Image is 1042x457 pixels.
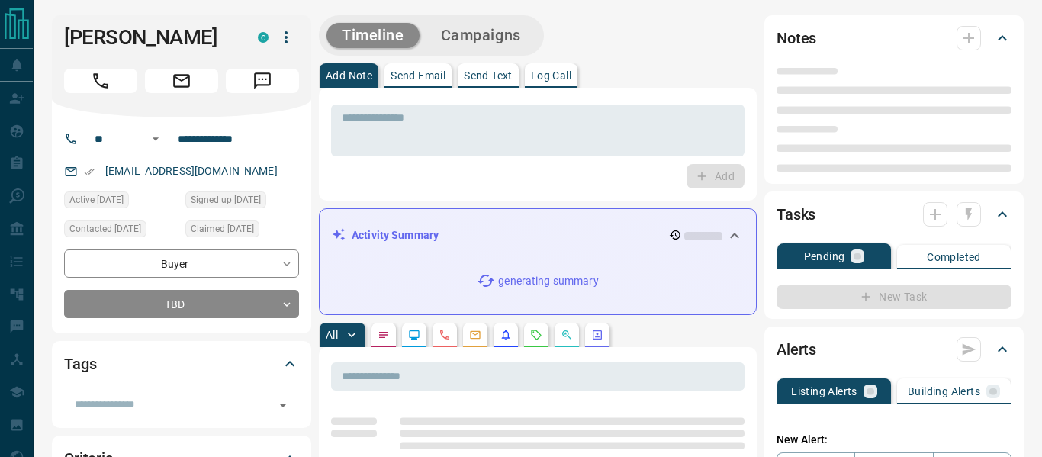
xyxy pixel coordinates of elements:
p: Add Note [326,70,372,81]
svg: Email Verified [84,166,95,177]
span: Contacted [DATE] [69,221,141,237]
svg: Emails [469,329,481,341]
p: Activity Summary [352,227,439,243]
svg: Agent Actions [591,329,603,341]
div: Fri Aug 15 2025 [64,191,178,213]
svg: Listing Alerts [500,329,512,341]
div: condos.ca [258,32,269,43]
button: Timeline [326,23,420,48]
div: Activity Summary [332,221,744,249]
button: Campaigns [426,23,536,48]
div: Alerts [777,331,1011,368]
p: All [326,330,338,340]
span: Message [226,69,299,93]
span: Call [64,69,137,93]
span: Active [DATE] [69,192,124,208]
svg: Notes [378,329,390,341]
p: Building Alerts [908,386,980,397]
h2: Tasks [777,202,815,227]
button: Open [272,394,294,416]
button: Open [146,130,165,148]
svg: Calls [439,329,451,341]
div: Tasks [777,196,1011,233]
p: Send Text [464,70,513,81]
span: Claimed [DATE] [191,221,254,237]
h1: [PERSON_NAME] [64,25,235,50]
p: Pending [804,251,845,262]
h2: Tags [64,352,96,376]
div: Tags [64,346,299,382]
p: Log Call [531,70,571,81]
svg: Requests [530,329,542,341]
div: Mon Aug 11 2025 [185,220,299,242]
p: Listing Alerts [791,386,857,397]
p: Send Email [391,70,445,81]
a: [EMAIL_ADDRESS][DOMAIN_NAME] [105,165,278,177]
p: generating summary [498,273,598,289]
svg: Lead Browsing Activity [408,329,420,341]
div: Buyer [64,249,299,278]
p: New Alert: [777,432,1011,448]
div: TBD [64,290,299,318]
div: Mon Aug 11 2025 [185,191,299,213]
span: Email [145,69,218,93]
p: Completed [927,252,981,262]
svg: Opportunities [561,329,573,341]
h2: Alerts [777,337,816,362]
h2: Notes [777,26,816,50]
div: Notes [777,20,1011,56]
div: Tue Aug 12 2025 [64,220,178,242]
span: Signed up [DATE] [191,192,261,208]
